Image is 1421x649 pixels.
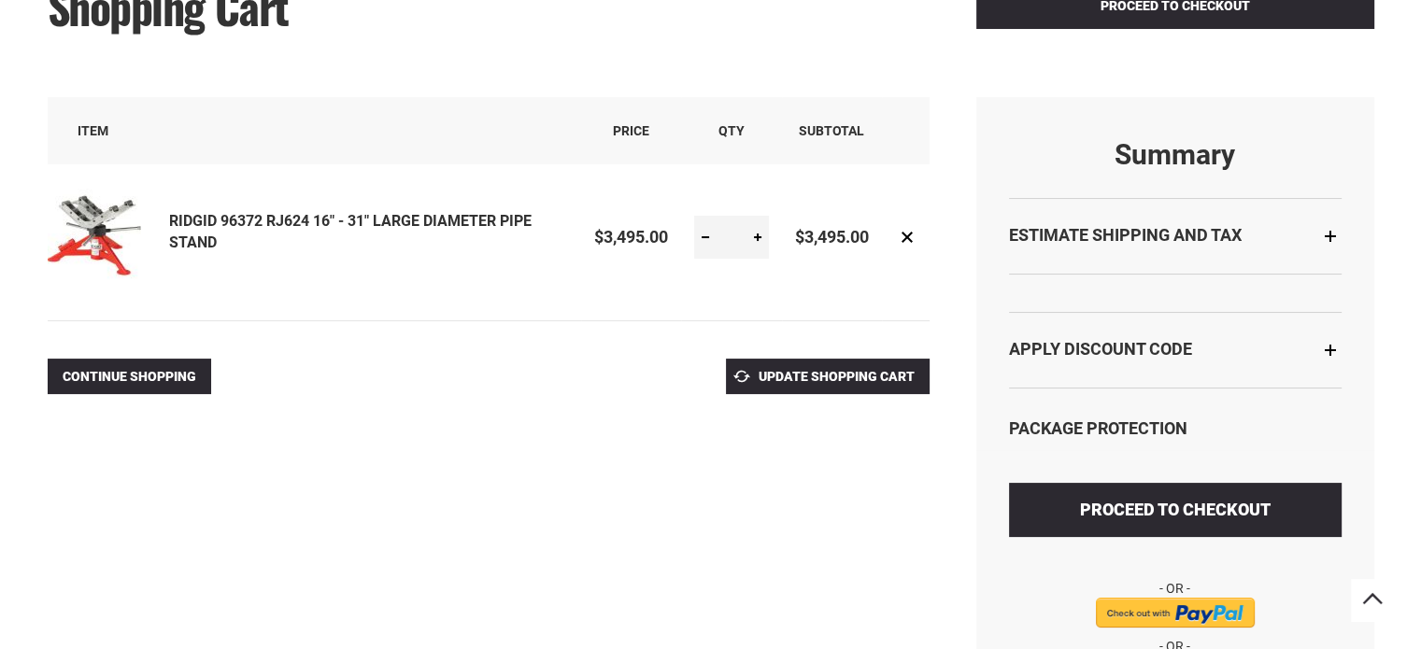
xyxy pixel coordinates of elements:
[759,369,915,384] span: Update Shopping Cart
[1009,225,1242,245] strong: Estimate Shipping and Tax
[795,227,869,247] span: $3,495.00
[594,227,668,247] span: $3,495.00
[1009,483,1342,537] button: Proceed to Checkout
[1080,500,1271,519] span: Proceed to Checkout
[169,212,532,251] a: RIDGID 96372 RJ624 16" - 31" LARGE DIAMETER PIPE STAND
[48,189,169,287] a: RIDGID 96372 RJ624 16" - 31" LARGE DIAMETER PIPE STAND
[78,123,108,138] span: Item
[726,359,930,394] button: Update Shopping Cart
[1009,139,1342,170] strong: Summary
[1009,339,1192,359] strong: Apply Discount Code
[1009,416,1342,441] div: Package Protection
[48,359,211,394] a: Continue Shopping
[799,123,864,138] span: Subtotal
[63,369,196,384] span: Continue Shopping
[613,123,649,138] span: Price
[48,189,141,282] img: RIDGID 96372 RJ624 16" - 31" LARGE DIAMETER PIPE STAND
[718,123,745,138] span: Qty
